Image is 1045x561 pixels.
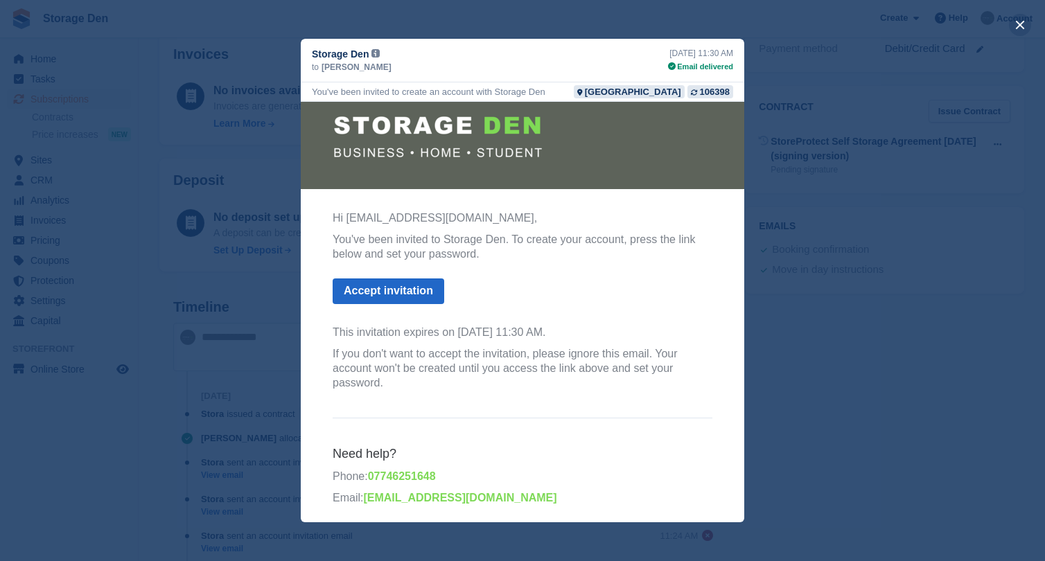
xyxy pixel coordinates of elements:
div: [GEOGRAPHIC_DATA] [585,85,681,98]
span: Storage Den [312,47,369,61]
p: If you don't want to accept the invitation, please ignore this email. Your account won't be creat... [32,245,412,288]
p: This invitation expires on [DATE] 11:30 AM. [32,224,412,238]
span: to [312,61,319,73]
div: You've been invited to create an account with Storage Den [312,85,545,98]
a: [GEOGRAPHIC_DATA] [574,85,685,98]
p: Phone: [32,368,412,382]
a: [EMAIL_ADDRESS][DOMAIN_NAME] [62,390,256,402]
p: You've been invited to Storage Den. To create your account, press the link below and set your pas... [32,131,412,160]
span: [PERSON_NAME] [322,61,392,73]
p: Hi [EMAIL_ADDRESS][DOMAIN_NAME], [32,109,412,124]
div: [DATE] 11:30 AM [668,47,733,60]
h6: Need help? [32,344,412,360]
div: 106398 [700,85,730,98]
p: Email: [32,389,412,404]
a: 106398 [687,85,733,98]
img: icon-info-grey-7440780725fd019a000dd9b08b2336e03edf1995a4989e88bcd33f0948082b44.svg [371,49,380,57]
a: Accept invitation [32,177,143,202]
a: 07746251648 [67,368,135,380]
div: Email delivered [668,61,733,73]
button: close [1009,14,1031,36]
